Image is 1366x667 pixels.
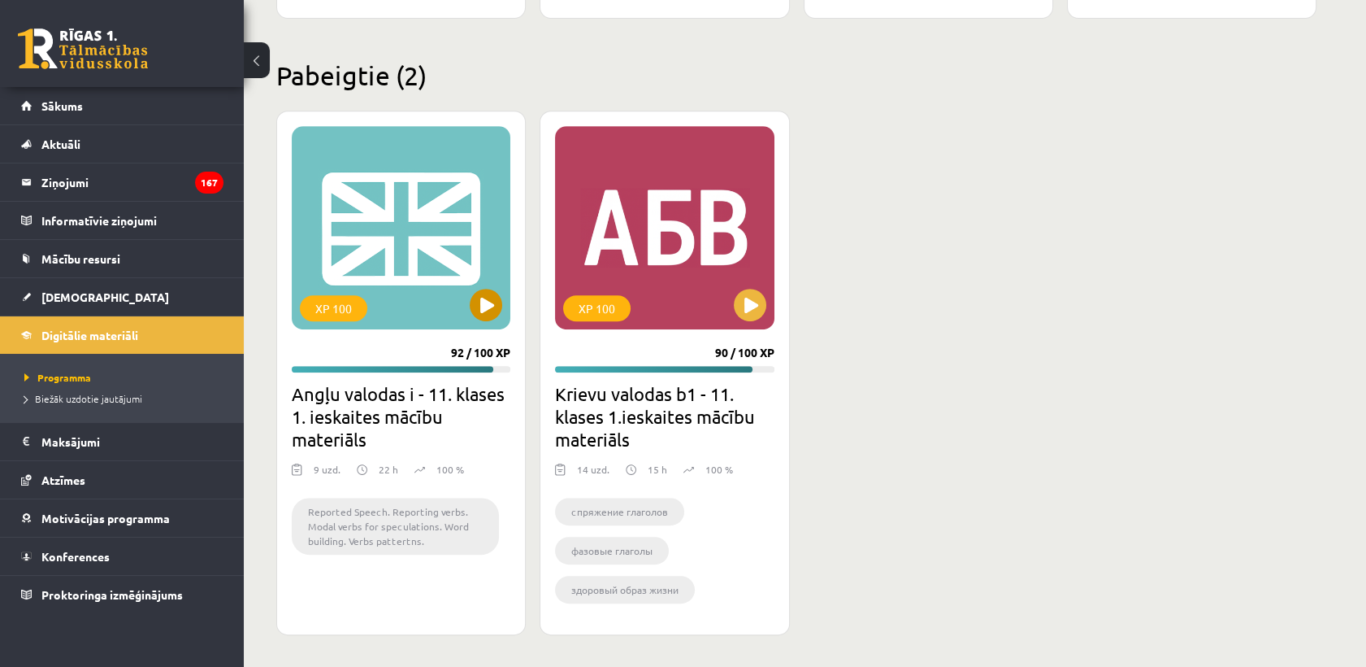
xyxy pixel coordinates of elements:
[379,462,398,477] p: 22 h
[21,163,223,201] a: Ziņojumi167
[41,423,223,460] legend: Maksājumi
[314,462,340,486] div: 9 uzd.
[41,251,120,266] span: Mācību resursi
[563,295,631,321] div: XP 100
[555,576,695,604] li: здоровый образ жизни
[41,587,183,602] span: Proktoringa izmēģinājums
[21,576,223,613] a: Proktoringa izmēģinājums
[18,28,148,69] a: Rīgas 1. Tālmācības vidusskola
[300,295,367,321] div: XP 100
[41,163,223,201] legend: Ziņojumi
[555,382,774,451] h2: Krievu valodas b1 - 11. klases 1.ieskaites mācību materiāls
[24,391,228,406] a: Biežāk uzdotie jautājumi
[195,172,223,194] i: 167
[24,371,91,384] span: Programma
[21,461,223,499] a: Atzīmes
[41,328,138,342] span: Digitālie materiāli
[41,202,223,239] legend: Informatīvie ziņojumi
[292,382,510,451] h2: Angļu valodas i - 11. klases 1. ieskaites mācību materiāls
[41,137,80,151] span: Aktuāli
[577,462,609,486] div: 14 uzd.
[21,499,223,537] a: Motivācijas programma
[41,98,83,113] span: Sākums
[436,462,464,477] p: 100 %
[21,423,223,460] a: Maksājumi
[21,240,223,277] a: Mācību resursi
[41,511,170,525] span: Motivācijas programma
[41,549,110,564] span: Konferences
[21,278,223,316] a: [DEMOGRAPHIC_DATA]
[555,498,684,525] li: cпряжение глаголов
[705,462,733,477] p: 100 %
[41,290,169,304] span: [DEMOGRAPHIC_DATA]
[648,462,667,477] p: 15 h
[21,316,223,354] a: Digitālie materiāli
[21,538,223,575] a: Konferences
[276,59,1316,91] h2: Pabeigtie (2)
[21,87,223,124] a: Sākums
[555,537,669,565] li: фазовые глаголы
[24,370,228,385] a: Programma
[24,392,142,405] span: Biežāk uzdotie jautājumi
[292,498,499,555] li: Reported Speech. Reporting verbs. Modal verbs for speculations. Word building. Verbs pattertns.
[21,202,223,239] a: Informatīvie ziņojumi
[41,473,85,487] span: Atzīmes
[21,125,223,163] a: Aktuāli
